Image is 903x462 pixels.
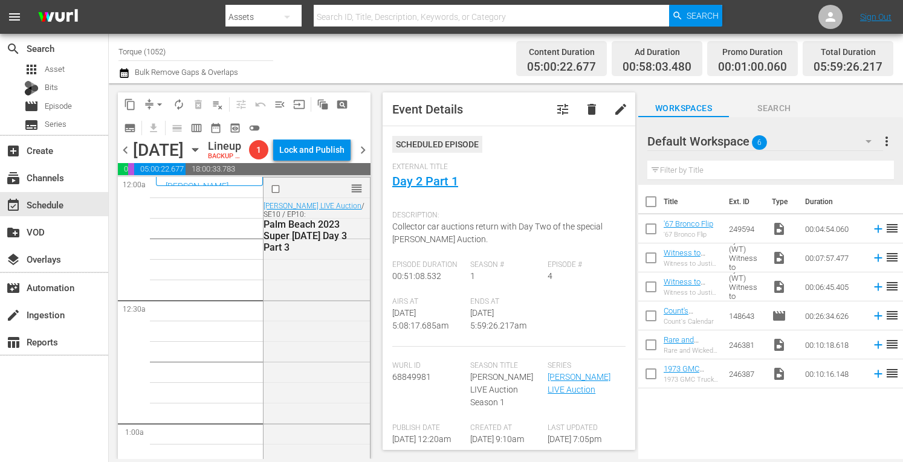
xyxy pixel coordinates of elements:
span: Search [687,5,719,27]
span: more_vert [879,134,894,149]
div: Promo Duration [718,43,787,60]
span: calendar_view_week_outlined [190,122,202,134]
th: Duration [798,185,870,219]
span: Clear Lineup [208,95,227,114]
span: reorder [885,279,899,294]
span: playlist_remove_outlined [212,98,224,111]
button: Lock and Publish [273,139,351,161]
div: Rare and Wicked 1962 [PERSON_NAME] [664,347,719,355]
span: [DATE] 12:20am [392,434,451,444]
span: Video [772,338,786,352]
div: Default Workspace [647,124,883,158]
th: Ext. ID [722,185,765,219]
span: Created At [470,423,542,433]
span: reorder [885,337,899,351]
span: Description: [392,211,620,220]
div: BACKUP WILL DELIVER: [DATE] 4a (local) [208,153,244,161]
div: 1973 GMC Truck Gets EPIC Air Brush [664,376,719,383]
a: '67 Bronco Flip [664,219,713,228]
span: Reports [6,335,21,350]
span: 00:01:00.060 [128,163,134,175]
div: Lock and Publish [279,139,345,161]
span: chevron_right [355,143,371,158]
a: Witness to Justice by A&E (WT) Witness to Justice: [PERSON_NAME] 150 [664,277,719,332]
span: [DATE] 5:59:26.217am [470,308,526,330]
span: edit [613,102,628,117]
a: Day 2 Part 1 [392,174,458,188]
span: content_copy [124,98,136,111]
span: toggle_off [248,122,261,134]
span: Search [729,101,820,116]
span: date_range_outlined [210,122,222,134]
svg: Add to Schedule [872,309,885,322]
span: 05:00:22.677 [134,163,186,175]
span: [DATE] 9:10am [470,434,524,444]
div: Lineup [208,140,244,153]
td: 00:04:54.060 [800,214,867,243]
span: External Title [392,162,620,172]
span: delete [584,102,599,117]
span: Publish Date [392,423,464,433]
div: Witness to Justice by A&E (WT) Witness to Justice: [PERSON_NAME] 150 [664,289,719,297]
span: reorder [885,308,899,322]
a: Sign Out [860,12,892,22]
span: Episode [772,309,786,323]
td: Witness to Justice by A&E (WT) Witness to Justice: [PERSON_NAME] 150 [724,243,767,272]
span: compress [143,98,155,111]
span: Update Metadata from Key Asset [290,95,309,114]
span: 68849981 [392,372,431,382]
span: input [293,98,305,111]
span: Series [45,118,66,130]
span: Asset [24,62,39,77]
span: Remove Gaps & Overlaps [140,95,169,114]
span: Collector car auctions return with Day Two of the special [PERSON_NAME] Auction. [392,222,603,244]
span: Bulk Remove Gaps & Overlaps [133,68,238,77]
span: 05:59:26.217 [814,60,882,74]
span: Ingestion [6,308,21,322]
span: Wurl Id [392,361,464,371]
button: Search [669,5,722,27]
span: Episode Duration [392,260,464,270]
span: Last Updated [548,423,620,433]
span: Workspaces [638,101,729,116]
span: 18:00:33.783 [186,163,371,175]
span: Automation [6,281,21,295]
span: reorder [885,250,899,265]
span: 6 [752,130,767,155]
span: VOD [6,225,21,240]
td: 246381 [724,330,767,359]
span: 1 [249,145,268,155]
span: arrow_drop_down [154,98,166,111]
span: menu [7,10,22,24]
span: Episode [45,100,72,112]
svg: Add to Schedule [872,251,885,265]
span: chevron_left [118,143,133,158]
span: 00:01:00.060 [718,60,787,74]
td: 00:10:18.618 [800,330,867,359]
span: Revert to Primary Episode [251,95,270,114]
td: Witness to Justice by A&E (WT) Witness to Justice: [PERSON_NAME] 150 [724,272,767,301]
span: Download as CSV [140,116,163,140]
span: Channels [6,171,21,185]
span: autorenew_outlined [173,98,185,111]
a: [PERSON_NAME] LIVE Auction [548,372,610,394]
a: 1973 GMC Truck Gets EPIC Air Brush [664,364,719,391]
div: Count's Calendar [664,318,719,326]
td: 249594 [724,214,767,243]
span: 1 [470,271,475,281]
div: Content Duration [527,43,596,60]
a: Witness to Justice by A&E (WT) Witness to Justice: [PERSON_NAME] 150 [664,248,719,303]
div: Scheduled Episode [392,136,482,153]
td: 00:26:34.626 [800,301,867,330]
span: Airs At [392,297,464,307]
span: Series [24,118,39,132]
span: Customize Events [227,92,251,116]
span: reorder [885,221,899,236]
span: menu_open [274,98,286,111]
span: 00:58:03.480 [118,163,128,175]
span: Series [548,361,620,371]
td: 148643 [724,301,767,330]
span: Video [772,222,786,236]
a: [PERSON_NAME] REVVED UP [166,181,228,201]
span: Schedule [6,198,21,213]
